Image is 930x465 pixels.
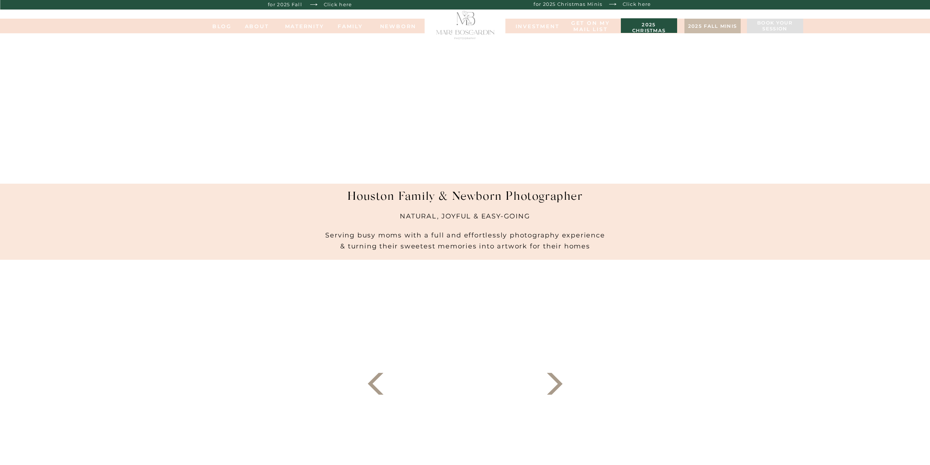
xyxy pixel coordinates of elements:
[237,23,277,29] a: ABOUT
[625,22,673,29] a: 2025 christmas minis
[208,23,237,29] a: BLOG
[324,190,607,211] h1: Houston Family & Newborn Photographer
[316,218,615,259] h2: Serving busy moms with a full and effortlessly photography experience & turning their sweetest me...
[285,23,314,29] a: MATERNITY
[751,20,800,33] a: Book your session
[377,23,419,29] a: NEWBORN
[516,23,552,29] a: INVESTMENT
[570,20,611,33] a: Get on my MAIL list
[688,23,737,31] a: 2025 fall minis
[336,23,365,29] a: FAMILy
[368,211,563,226] h2: NATURAL, JOYFUL & EASY-GOING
